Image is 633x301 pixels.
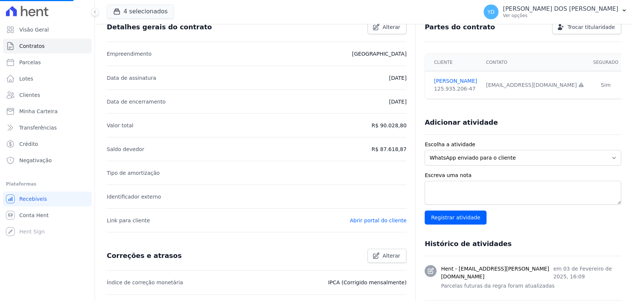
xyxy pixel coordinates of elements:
[383,23,400,31] span: Alterar
[352,49,406,58] p: [GEOGRAPHIC_DATA]
[107,169,160,177] p: Tipo de amortização
[19,157,52,164] span: Negativação
[372,145,406,154] p: R$ 87.618,87
[3,104,92,119] a: Minha Carteira
[372,121,406,130] p: R$ 90.028,80
[3,39,92,53] a: Contratos
[434,77,477,85] a: [PERSON_NAME]
[552,20,621,34] a: Trocar titularidade
[441,282,621,290] p: Parcelas futuras da regra foram atualizadas
[367,249,407,263] a: Alterar
[482,54,589,71] th: Contato
[107,49,152,58] p: Empreendimento
[3,120,92,135] a: Transferências
[19,195,47,203] span: Recebíveis
[425,141,621,148] label: Escolha a atividade
[3,137,92,151] a: Crédito
[3,55,92,70] a: Parcelas
[19,212,49,219] span: Conta Hent
[107,251,182,260] h3: Correções e atrasos
[19,124,57,131] span: Transferências
[107,192,161,201] p: Identificador externo
[107,23,212,32] h3: Detalhes gerais do contrato
[383,252,400,259] span: Alterar
[567,23,615,31] span: Trocar titularidade
[19,75,33,82] span: Lotes
[589,71,623,99] td: Sim
[486,81,584,89] div: [EMAIL_ADDRESS][DOMAIN_NAME]
[107,145,144,154] p: Saldo devedor
[434,85,477,93] div: 125.935.206-47
[478,1,633,22] button: YD [PERSON_NAME] DOS [PERSON_NAME] Ver opções
[19,140,38,148] span: Crédito
[487,9,494,14] span: YD
[425,210,487,225] input: Registrar atividade
[553,265,621,281] p: em 03 de Fevereiro de 2025, 16:09
[107,4,174,19] button: 4 selecionados
[328,278,407,287] p: IPCA (Corrigido mensalmente)
[3,153,92,168] a: Negativação
[19,59,41,66] span: Parcelas
[107,216,150,225] p: Link para cliente
[19,91,40,99] span: Clientes
[350,217,406,223] a: Abrir portal do cliente
[503,13,618,19] p: Ver opções
[425,239,511,248] h3: Histórico de atividades
[425,23,495,32] h3: Partes do contrato
[441,265,553,281] h3: Hent - [EMAIL_ADDRESS][PERSON_NAME][DOMAIN_NAME]
[107,278,183,287] p: Índice de correção monetária
[3,192,92,206] a: Recebíveis
[3,208,92,223] a: Conta Hent
[19,108,57,115] span: Minha Carteira
[367,20,407,34] a: Alterar
[425,54,481,71] th: Cliente
[107,97,166,106] p: Data de encerramento
[589,54,623,71] th: Segurado
[3,22,92,37] a: Visão Geral
[6,180,89,189] div: Plataformas
[3,71,92,86] a: Lotes
[425,171,621,179] label: Escreva uma nota
[19,26,49,33] span: Visão Geral
[19,42,44,50] span: Contratos
[425,118,498,127] h3: Adicionar atividade
[107,73,156,82] p: Data de assinatura
[389,73,406,82] p: [DATE]
[107,121,133,130] p: Valor total
[3,88,92,102] a: Clientes
[389,97,406,106] p: [DATE]
[503,5,618,13] p: [PERSON_NAME] DOS [PERSON_NAME]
